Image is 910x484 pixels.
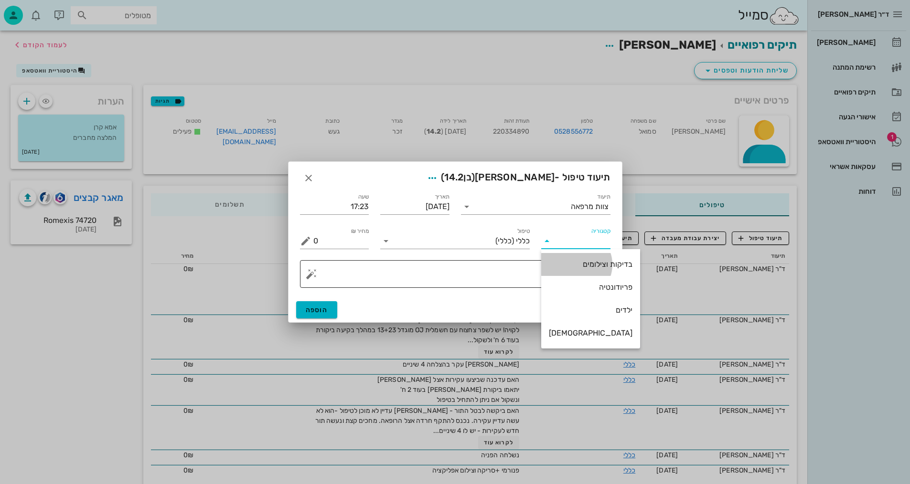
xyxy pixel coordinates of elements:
[549,283,632,292] div: פריודונטיה
[571,202,609,211] div: צוות מרפאה
[424,169,610,187] span: תיעוד טיפול -
[296,301,338,318] button: הוספה
[549,260,632,269] div: בדיקות וצילומים
[351,228,369,235] label: מחיר ₪
[591,228,610,235] label: קטגוריה
[434,193,450,200] label: תאריך
[495,237,514,245] span: (כללי)
[549,328,632,337] div: [DEMOGRAPHIC_DATA]
[517,228,530,235] label: טיפול
[441,171,475,183] span: (בן )
[358,193,369,200] label: שעה
[300,235,311,247] button: מחיר ₪ appended action
[444,171,463,183] span: 14.2
[475,171,555,183] span: [PERSON_NAME]
[516,237,530,245] span: כללי
[461,199,610,214] div: תיעודצוות מרפאה
[597,193,610,200] label: תיעוד
[306,306,328,314] span: הוספה
[549,305,632,315] div: ילדים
